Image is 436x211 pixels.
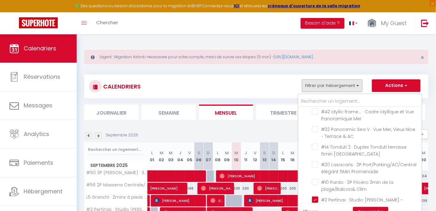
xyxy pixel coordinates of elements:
[150,179,208,191] span: [PERSON_NAME]
[179,150,181,156] abbr: J
[19,17,58,28] img: Super Booking
[321,126,415,140] span: #32 Panoramic Sea V · Vue Mer, Vieux Nice - Terrace & AC
[321,179,394,192] span: #10 Pardo · 2P Fricéro 3min de la plage/Balcon& Clim
[297,142,307,170] th: 17
[321,144,407,157] span: #14 Tonduti 2 · Duplex Tonduti terrasse 5min [GEOGRAPHIC_DATA]
[298,96,421,107] input: Rechercher un logement...
[142,105,196,120] li: Semaine
[372,79,421,92] button: Actions
[321,162,417,175] span: #20 Lasacaris · 2P Port/Parking/AC/Central élégant 5Min Promenade
[24,130,49,138] span: Analytics
[288,142,298,170] th: 16
[85,195,149,200] span: L5 Granchi · 2mins à pieds de La Promenade Coeur du [GEOGRAPHIC_DATA]
[279,183,288,194] div: 200
[199,105,253,120] li: Mensuel
[217,150,219,156] abbr: L
[421,54,424,61] span: ×
[422,150,426,156] abbr: M
[84,50,428,64] div: Urgent : Migration Airbnb nécessaire pour votre compte, merci de suivre ces étapes (5 min) -
[302,79,362,92] button: Filtrer par hébergement
[321,109,414,122] span: #42 Idyllic frame... · Cadre idyllique et Vue Panoramique Mer
[269,142,279,170] th: 14
[24,187,62,195] span: Hébergement
[248,195,308,207] span: [PERSON_NAME]
[166,142,176,170] th: 03
[301,18,345,29] button: Besoin d'aide ?
[362,12,415,34] a: ... My Guest
[91,12,123,34] a: Chercher
[421,19,429,27] img: logout
[85,161,147,170] span: Septembre 2025
[288,183,298,194] div: 200
[421,55,424,60] button: Close
[272,150,275,156] abbr: D
[279,142,288,170] th: 15
[291,150,294,156] abbr: M
[88,144,144,155] input: Rechercher un logement...
[241,183,250,194] div: 230
[154,195,205,207] span: [PERSON_NAME]
[188,150,191,156] abbr: V
[220,170,317,182] span: [PERSON_NAME]
[210,195,223,207] span: 乐雨 邹
[201,182,233,194] span: [PERSON_NAME]
[250,142,260,170] th: 12
[24,159,53,167] span: Paiements
[197,150,200,156] abbr: S
[24,44,56,52] span: Calendriers
[257,182,279,194] span: [PERSON_NAME]
[268,3,361,9] a: créneaux d'ouverture de la salle migration
[102,79,141,94] h3: CALENDRIERS
[160,150,163,156] abbr: M
[232,142,241,170] th: 10
[274,54,313,60] a: [URL][DOMAIN_NAME]
[207,150,210,156] abbr: D
[245,150,247,156] abbr: J
[194,142,204,170] th: 06
[234,150,238,156] abbr: M
[176,142,185,170] th: 04
[148,142,157,170] th: 01
[185,142,194,170] th: 05
[169,150,173,156] abbr: M
[204,142,213,170] th: 07
[263,150,266,156] abbr: S
[282,150,284,156] abbr: L
[254,150,256,156] abbr: V
[225,150,229,156] abbr: M
[84,105,138,120] li: Journalier
[213,142,222,170] th: 08
[24,73,60,81] span: Réservations
[419,170,428,182] div: 204
[85,170,149,175] span: #60 3P [PERSON_NAME] · 3P [PERSON_NAME] centrale proche mer,Promenade/AC &WIFI
[96,19,118,26] span: Chercher
[24,101,52,109] span: Messages
[106,132,138,138] p: Septembre 2025
[234,3,240,9] a: ICI
[256,105,310,120] li: Trimestre
[367,18,377,29] img: ...
[85,183,149,187] span: #56 2P Massena Centrale/Proche Prom,[GEOGRAPHIC_DATA],AC&WIFI
[157,142,166,170] th: 02
[419,195,428,207] div: 139
[381,19,407,27] span: My Guest
[151,150,153,156] abbr: L
[419,142,428,170] th: 30
[222,142,232,170] th: 09
[5,3,24,21] button: Ouvrir le widget de chat LiveChat
[232,183,241,194] div: 230
[148,183,157,195] a: [PERSON_NAME]
[241,142,250,170] th: 11
[260,142,269,170] th: 13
